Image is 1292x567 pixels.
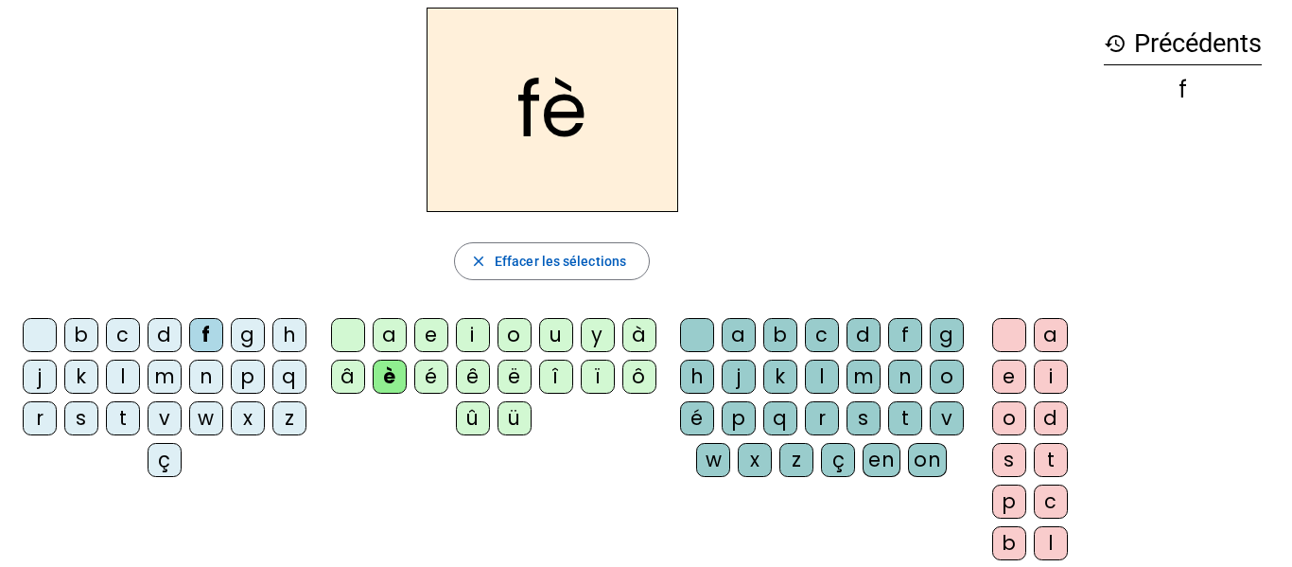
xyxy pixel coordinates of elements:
[539,360,573,394] div: î
[106,360,140,394] div: l
[1034,443,1068,477] div: t
[272,360,306,394] div: q
[805,360,839,394] div: l
[863,443,900,477] div: en
[470,253,487,270] mat-icon: close
[622,318,656,352] div: à
[456,360,490,394] div: ê
[1104,79,1262,101] div: f
[992,443,1026,477] div: s
[847,401,881,435] div: s
[231,318,265,352] div: g
[622,360,656,394] div: ô
[696,443,730,477] div: w
[1034,318,1068,352] div: a
[1034,360,1068,394] div: i
[992,526,1026,560] div: b
[930,318,964,352] div: g
[231,360,265,394] div: p
[847,360,881,394] div: m
[23,401,57,435] div: r
[888,401,922,435] div: t
[722,318,756,352] div: a
[722,360,756,394] div: j
[888,360,922,394] div: n
[992,360,1026,394] div: e
[581,360,615,394] div: ï
[1034,526,1068,560] div: l
[64,318,98,352] div: b
[1104,32,1126,55] mat-icon: history
[930,401,964,435] div: v
[1034,401,1068,435] div: d
[680,360,714,394] div: h
[189,401,223,435] div: w
[888,318,922,352] div: f
[821,443,855,477] div: ç
[148,318,182,352] div: d
[272,318,306,352] div: h
[847,318,881,352] div: d
[498,401,532,435] div: ü
[763,360,797,394] div: k
[427,8,678,212] h2: fè
[539,318,573,352] div: u
[456,401,490,435] div: û
[106,401,140,435] div: t
[106,318,140,352] div: c
[805,401,839,435] div: r
[738,443,772,477] div: x
[331,360,365,394] div: â
[1104,23,1262,65] h3: Précédents
[763,318,797,352] div: b
[581,318,615,352] div: y
[454,242,650,280] button: Effacer les sélections
[498,360,532,394] div: ë
[231,401,265,435] div: x
[64,360,98,394] div: k
[414,318,448,352] div: e
[930,360,964,394] div: o
[148,401,182,435] div: v
[498,318,532,352] div: o
[373,318,407,352] div: a
[992,401,1026,435] div: o
[992,485,1026,519] div: p
[779,443,813,477] div: z
[456,318,490,352] div: i
[189,360,223,394] div: n
[722,401,756,435] div: p
[189,318,223,352] div: f
[1034,485,1068,519] div: c
[272,401,306,435] div: z
[148,360,182,394] div: m
[23,360,57,394] div: j
[148,443,182,477] div: ç
[373,360,407,394] div: è
[805,318,839,352] div: c
[64,401,98,435] div: s
[414,360,448,394] div: é
[680,401,714,435] div: é
[908,443,947,477] div: on
[763,401,797,435] div: q
[495,250,626,273] span: Effacer les sélections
